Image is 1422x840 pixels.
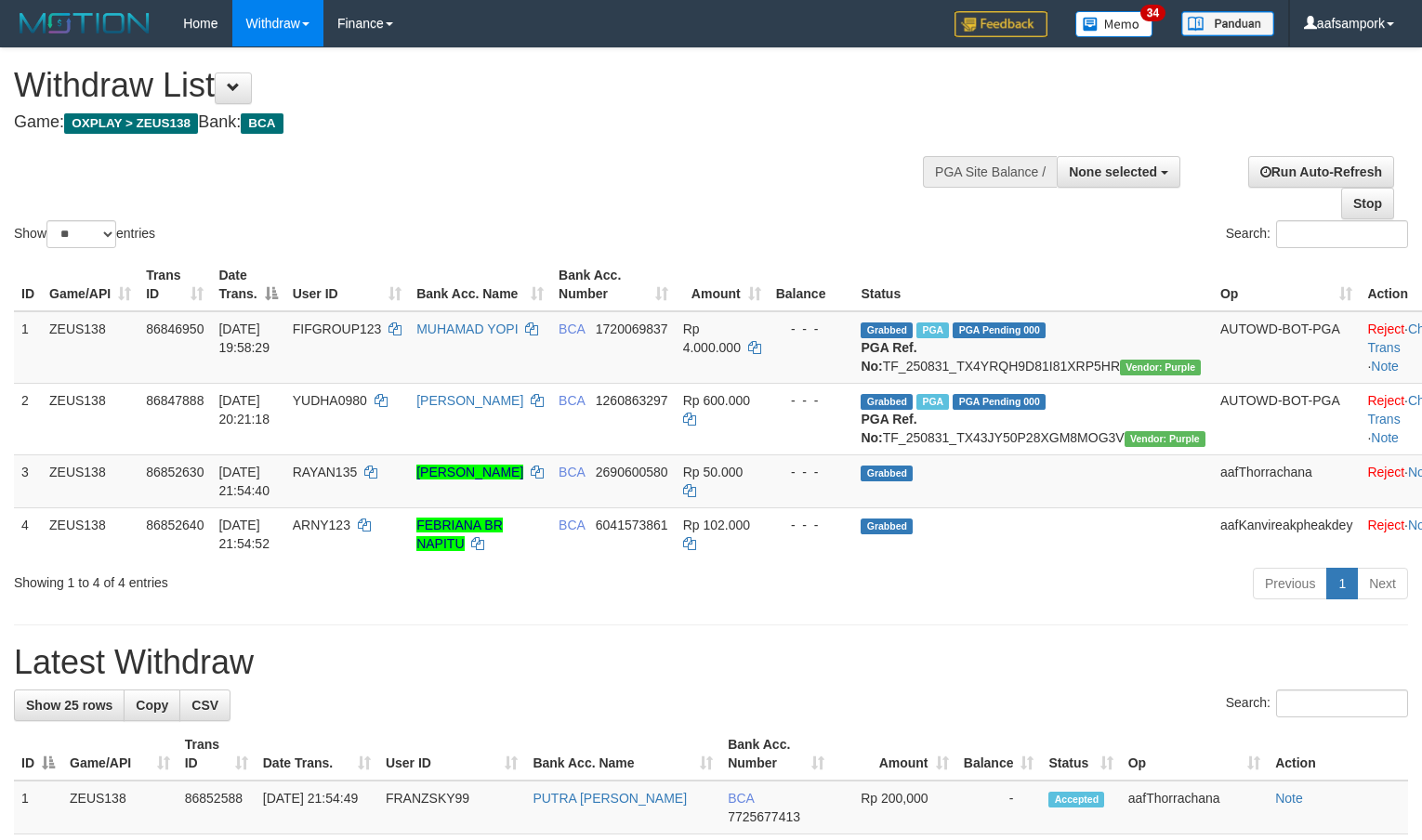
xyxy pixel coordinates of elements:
[178,781,256,834] td: 86852588
[1371,430,1399,445] a: Note
[1276,220,1408,248] input: Search:
[138,258,211,311] th: Trans ID: activate to sort column ascending
[14,566,579,592] div: Showing 1 to 4 of 4 entries
[956,728,1042,781] th: Balance: activate to sort column ascending
[596,322,668,336] span: Copy 1720069837 to clipboard
[14,689,125,721] a: Show 25 rows
[293,322,382,336] span: FIFGROUP123
[256,781,378,834] td: [DATE] 21:54:49
[293,518,350,532] span: ARNY123
[676,258,769,311] th: Amount: activate to sort column ascending
[683,393,750,408] span: Rp 600.000
[596,465,668,479] span: Copy 2690600580 to clipboard
[1213,311,1360,384] td: AUTOWD-BOT-PGA
[769,258,854,311] th: Balance
[416,322,518,336] a: MUHAMAD YOPI
[559,465,585,479] span: BCA
[218,518,270,551] span: [DATE] 21:54:52
[955,11,1047,37] img: Feedback.jpg
[559,393,585,408] span: BCA
[1357,568,1408,599] a: Next
[124,689,180,721] a: Copy
[861,322,913,338] span: Grabbed
[861,412,916,445] b: PGA Ref. No:
[559,518,585,532] span: BCA
[832,728,956,781] th: Amount: activate to sort column ascending
[26,698,112,713] span: Show 25 rows
[416,465,523,479] a: [PERSON_NAME]
[525,728,720,781] th: Bank Acc. Name: activate to sort column ascending
[14,67,929,104] h1: Withdraw List
[378,781,525,834] td: FRANZSKY99
[146,518,204,532] span: 86852640
[14,220,155,248] label: Show entries
[42,311,138,384] td: ZEUS138
[1371,359,1399,374] a: Note
[211,258,284,311] th: Date Trans.: activate to sort column descending
[14,644,1408,681] h1: Latest Withdraw
[42,454,138,507] td: ZEUS138
[14,728,62,781] th: ID: activate to sort column descending
[923,156,1057,188] div: PGA Site Balance /
[136,698,168,713] span: Copy
[62,728,178,781] th: Game/API: activate to sort column ascending
[14,454,42,507] td: 3
[1121,781,1268,834] td: aafThorrachana
[832,781,956,834] td: Rp 200,000
[956,781,1042,834] td: -
[1268,728,1408,781] th: Action
[416,518,503,551] a: FEBRIANA BR NAPITU
[1120,360,1201,375] span: Vendor URL: https://trx4.1velocity.biz
[409,258,551,311] th: Bank Acc. Name: activate to sort column ascending
[378,728,525,781] th: User ID: activate to sort column ascending
[179,689,230,721] a: CSV
[241,113,283,134] span: BCA
[728,791,754,806] span: BCA
[1140,5,1165,21] span: 34
[1069,164,1157,179] span: None selected
[683,465,744,479] span: Rp 50.000
[256,728,378,781] th: Date Trans.: activate to sort column ascending
[42,507,138,560] td: ZEUS138
[776,463,847,481] div: - - -
[953,394,1046,410] span: PGA Pending
[533,791,687,806] a: PUTRA [PERSON_NAME]
[1341,188,1394,219] a: Stop
[596,518,668,532] span: Copy 6041573861 to clipboard
[776,391,847,410] div: - - -
[853,311,1213,384] td: TF_250831_TX4YRQH9D81I81XRP5HR
[1213,383,1360,454] td: AUTOWD-BOT-PGA
[861,394,913,410] span: Grabbed
[42,258,138,311] th: Game/API: activate to sort column ascending
[1057,156,1180,188] button: None selected
[683,322,741,355] span: Rp 4.000.000
[916,394,949,410] span: Marked by aafnoeunsreypich
[1226,689,1408,717] label: Search:
[559,322,585,336] span: BCA
[146,322,204,336] span: 86846950
[293,465,358,479] span: RAYAN135
[64,113,198,134] span: OXPLAY > ZEUS138
[46,220,116,248] select: Showentries
[1326,568,1358,599] a: 1
[1125,431,1205,447] span: Vendor URL: https://trx4.1velocity.biz
[14,113,929,132] h4: Game: Bank:
[1253,568,1327,599] a: Previous
[191,698,218,713] span: CSV
[1367,465,1404,479] a: Reject
[1213,454,1360,507] td: aafThorrachana
[861,466,913,481] span: Grabbed
[14,383,42,454] td: 2
[1226,220,1408,248] label: Search:
[683,518,750,532] span: Rp 102.000
[728,809,800,824] span: Copy 7725677413 to clipboard
[776,516,847,534] div: - - -
[1248,156,1394,188] a: Run Auto-Refresh
[14,258,42,311] th: ID
[1213,258,1360,311] th: Op: activate to sort column ascending
[416,393,523,408] a: [PERSON_NAME]
[178,728,256,781] th: Trans ID: activate to sort column ascending
[1213,507,1360,560] td: aafKanvireakpheakdey
[551,258,676,311] th: Bank Acc. Number: activate to sort column ascending
[720,728,832,781] th: Bank Acc. Number: activate to sort column ascending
